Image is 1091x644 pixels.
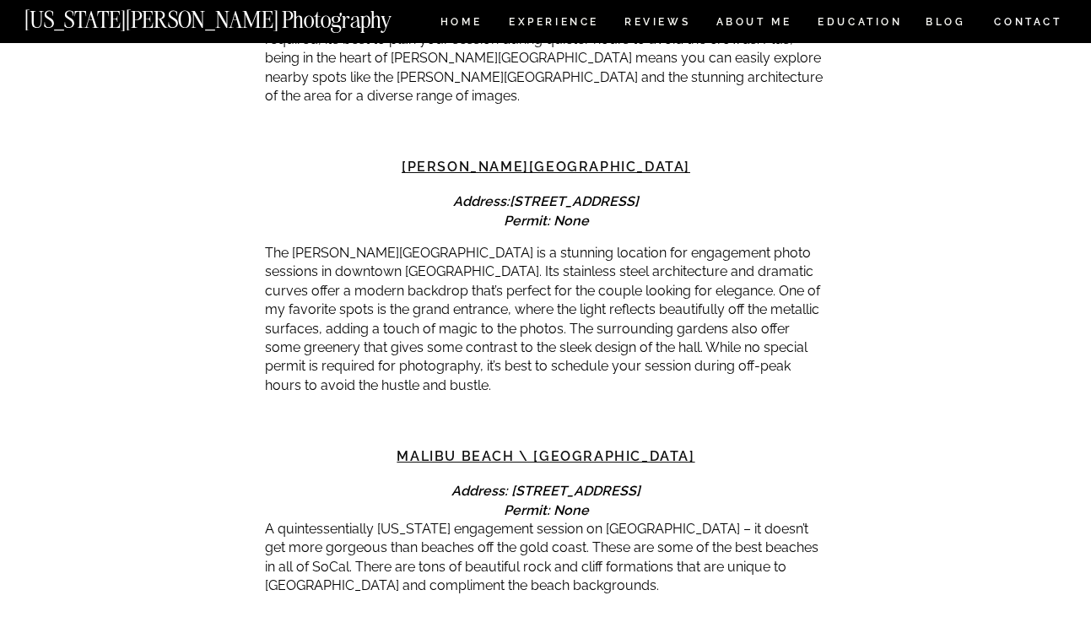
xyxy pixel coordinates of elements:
[504,213,589,229] em: Permit: None
[509,17,597,31] a: Experience
[993,13,1063,31] a: CONTACT
[716,17,792,31] a: ABOUT ME
[453,193,639,209] em: Address:
[624,17,688,31] a: REVIEWS
[437,17,485,31] a: HOME
[265,244,828,395] p: The [PERSON_NAME][GEOGRAPHIC_DATA] is a stunning location for engagement photo sessions in downto...
[926,17,966,31] a: BLOG
[504,502,589,518] em: Permit: None
[397,448,694,464] a: Malibu Beach \ [GEOGRAPHIC_DATA]
[816,17,905,31] a: EDUCATION
[510,193,639,209] em: [STREET_ADDRESS]
[402,159,690,175] a: [PERSON_NAME][GEOGRAPHIC_DATA]
[265,520,828,596] p: A quintessentially [US_STATE] engagement session on [GEOGRAPHIC_DATA] – it doesn’t get more gorge...
[24,8,448,23] a: [US_STATE][PERSON_NAME] Photography
[451,483,640,499] em: Address: [STREET_ADDRESS]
